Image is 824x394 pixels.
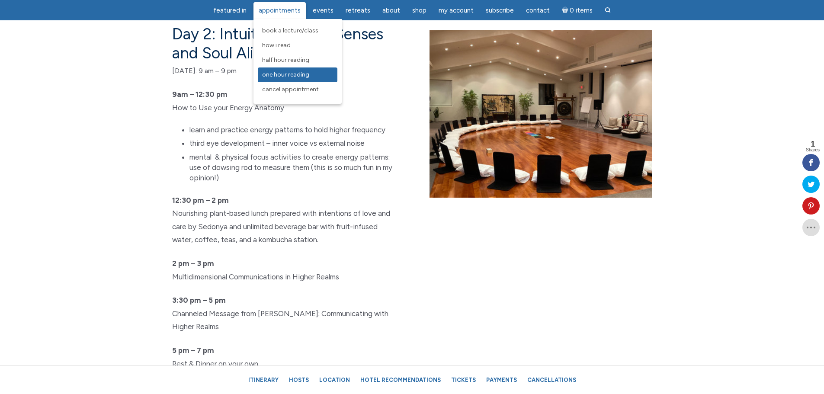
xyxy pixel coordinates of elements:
span: Retreats [346,6,370,14]
a: Cancellations [523,372,580,388]
p: Rest & Dinner on your own [172,344,395,370]
span: How I Read [262,42,291,49]
span: Shares [806,148,820,152]
span: Appointments [259,6,301,14]
li: learn and practice energy patterns to hold higher frequency [189,125,395,135]
span: 1 [806,140,820,148]
a: About [377,2,405,19]
strong: 12:30 pm – 2 pm [172,196,229,205]
a: Half Hour Reading [258,53,337,67]
strong: 3:30 pm – 5 pm [172,296,226,304]
a: My Account [433,2,479,19]
a: Itinerary [244,372,283,388]
span: 0 items [570,7,593,14]
a: Contact [521,2,555,19]
p: How to Use your Energy Anatomy [172,88,395,114]
p: Nourishing plant-based lunch prepared with intentions of love and care by Sedonya and unlimited b... [172,194,395,247]
a: Appointments [253,2,306,19]
span: My Account [439,6,474,14]
span: Cancel Appointment [262,86,319,93]
a: Payments [482,372,521,388]
span: Events [313,6,333,14]
span: [DATE]: 9 am – 9 pm [172,67,237,75]
p: Multidimensional Communications in Higher Realms [172,257,395,283]
span: Book a Lecture/Class [262,27,318,34]
li: mental & physical focus activities to create energy patterns: use of dowsing rod to measure them ... [189,152,395,183]
a: How I Read [258,38,337,53]
a: One Hour Reading [258,67,337,82]
a: Book a Lecture/Class [258,23,337,38]
span: featured in [213,6,247,14]
span: Shop [412,6,426,14]
a: Events [308,2,339,19]
a: Subscribe [481,2,519,19]
a: Cancel Appointment [258,82,337,97]
span: Half Hour Reading [262,56,309,64]
a: Tickets [447,372,480,388]
span: One Hour Reading [262,71,309,78]
a: Cart0 items [557,1,598,19]
a: featured in [208,2,252,19]
p: Channeled Message from [PERSON_NAME]: Communicating with Higher Realms [172,294,395,333]
a: Hotel Recommendations [356,372,445,388]
a: Retreats [340,2,375,19]
span: Subscribe [486,6,514,14]
li: third eye development – inner voice vs external noise [189,138,395,149]
strong: 2 pm – 3 pm [172,259,214,268]
a: Hosts [285,372,313,388]
a: Location [315,372,354,388]
h4: Day 2: Intuition, Subtle Senses and Soul Alignment [172,25,395,62]
strong: 5 pm – 7 pm [172,346,214,355]
span: About [382,6,400,14]
i: Cart [562,6,570,14]
span: Contact [526,6,550,14]
strong: 9am – 12:30 pm [172,90,228,99]
a: Shop [407,2,432,19]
